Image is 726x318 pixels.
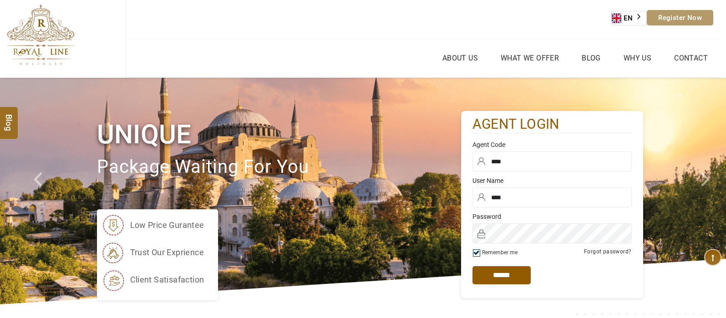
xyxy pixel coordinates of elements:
p: package waiting for you [97,152,461,182]
h2: agent login [472,116,632,133]
label: User Name [472,176,632,185]
li: client satisafaction [102,268,204,291]
label: Agent Code [472,140,632,149]
a: Forgot password? [584,248,631,255]
a: Check next prev [22,78,58,304]
li: low price gurantee [102,214,204,237]
a: About Us [440,51,480,65]
a: Check next image [690,78,726,304]
li: trust our exprience [102,241,204,264]
div: Language [611,11,647,25]
a: Contact [672,51,710,65]
a: EN [612,11,646,25]
a: Why Us [621,51,654,65]
a: Register Now [647,10,713,25]
img: The Royal Line Holidays [7,4,75,66]
span: Blog [3,114,15,121]
aside: Language selected: English [611,11,647,25]
label: Password [472,212,632,221]
a: Blog [579,51,603,65]
label: Remember me [482,249,518,256]
a: What we Offer [498,51,561,65]
h1: Unique [97,117,461,151]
